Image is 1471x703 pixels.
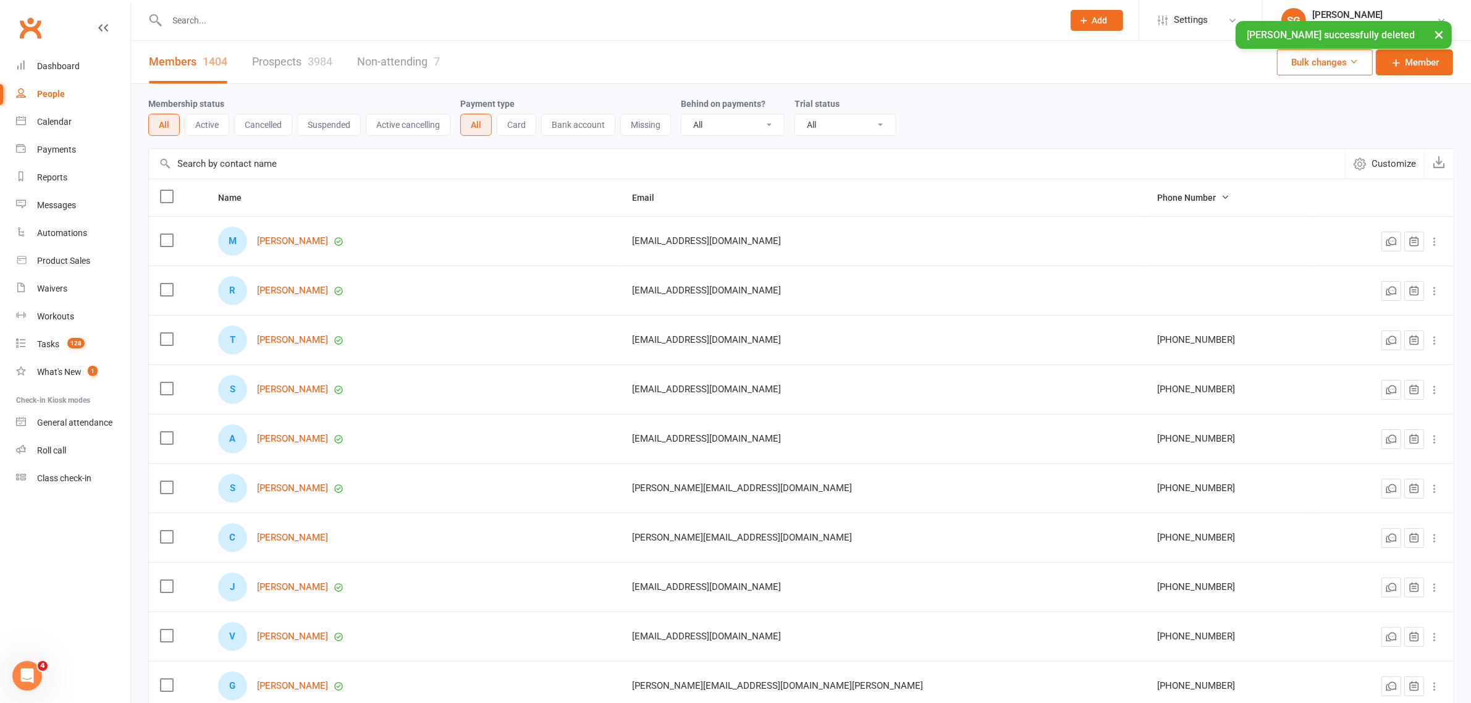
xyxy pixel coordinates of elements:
[1405,55,1439,70] span: Member
[1158,335,1304,345] div: [PHONE_NUMBER]
[257,236,328,246] a: [PERSON_NAME]
[163,12,1055,29] input: Search...
[434,55,440,68] div: 7
[460,114,492,136] button: All
[633,328,782,351] span: [EMAIL_ADDRESS][DOMAIN_NAME]
[218,227,247,256] div: M
[1428,21,1450,48] button: ×
[1236,21,1452,49] div: [PERSON_NAME] successfully deleted
[541,114,615,136] button: Bank account
[257,335,328,345] a: [PERSON_NAME]
[1345,149,1424,179] button: Customize
[1071,10,1123,31] button: Add
[218,375,247,404] div: S
[37,339,59,349] div: Tasks
[16,358,130,386] a: What's New1
[218,622,247,651] div: V
[37,228,87,238] div: Automations
[1312,9,1436,20] div: [PERSON_NAME]
[257,631,328,642] a: [PERSON_NAME]
[37,473,91,483] div: Class check-in
[16,465,130,492] a: Class kiosk mode
[357,41,440,83] a: Non-attending7
[37,311,74,321] div: Workouts
[257,681,328,691] a: [PERSON_NAME]
[297,114,361,136] button: Suspended
[37,117,72,127] div: Calendar
[218,326,247,355] div: T
[257,533,328,543] a: [PERSON_NAME]
[1158,384,1304,395] div: [PHONE_NUMBER]
[37,172,67,182] div: Reports
[16,192,130,219] a: Messages
[218,474,247,503] div: S
[633,279,782,302] span: [EMAIL_ADDRESS][DOMAIN_NAME]
[16,247,130,275] a: Product Sales
[38,661,48,671] span: 4
[795,99,840,109] label: Trial status
[257,285,328,296] a: [PERSON_NAME]
[1092,15,1108,25] span: Add
[1158,681,1304,691] div: [PHONE_NUMBER]
[16,303,130,330] a: Workouts
[1277,49,1373,75] button: Bulk changes
[148,114,180,136] button: All
[218,276,247,305] div: R
[218,573,247,602] div: J
[148,99,224,109] label: Membership status
[633,229,782,253] span: [EMAIL_ADDRESS][DOMAIN_NAME]
[1158,193,1230,203] span: Phone Number
[497,114,536,136] button: Card
[16,437,130,465] a: Roll call
[1158,631,1304,642] div: [PHONE_NUMBER]
[16,330,130,358] a: Tasks 128
[37,284,67,293] div: Waivers
[16,275,130,303] a: Waivers
[366,114,450,136] button: Active cancelling
[1158,483,1304,494] div: [PHONE_NUMBER]
[633,377,782,401] span: [EMAIL_ADDRESS][DOMAIN_NAME]
[149,149,1345,179] input: Search by contact name
[149,41,227,83] a: Members1404
[218,424,247,453] div: A
[257,483,328,494] a: [PERSON_NAME]
[15,12,46,43] a: Clubworx
[1158,582,1304,592] div: [PHONE_NUMBER]
[1376,49,1453,75] a: Member
[252,41,332,83] a: Prospects3984
[37,89,65,99] div: People
[633,625,782,648] span: [EMAIL_ADDRESS][DOMAIN_NAME]
[16,219,130,247] a: Automations
[633,476,853,500] span: [PERSON_NAME][EMAIL_ADDRESS][DOMAIN_NAME]
[1174,6,1208,34] span: Settings
[88,366,98,376] span: 1
[460,99,515,109] label: Payment type
[37,145,76,154] div: Payments
[16,53,130,80] a: Dashboard
[185,114,229,136] button: Active
[16,409,130,437] a: General attendance kiosk mode
[633,674,924,697] span: [PERSON_NAME][EMAIL_ADDRESS][DOMAIN_NAME][PERSON_NAME]
[37,256,90,266] div: Product Sales
[16,108,130,136] a: Calendar
[37,445,66,455] div: Roll call
[67,338,85,348] span: 128
[218,523,247,552] div: C
[620,114,671,136] button: Missing
[633,190,668,205] button: Email
[633,575,782,599] span: [EMAIL_ADDRESS][DOMAIN_NAME]
[257,384,328,395] a: [PERSON_NAME]
[257,434,328,444] a: [PERSON_NAME]
[257,582,328,592] a: [PERSON_NAME]
[37,418,112,427] div: General attendance
[1372,156,1416,171] span: Customize
[37,61,80,71] div: Dashboard
[16,136,130,164] a: Payments
[308,55,332,68] div: 3984
[12,661,42,691] iframe: Intercom live chat
[203,55,227,68] div: 1404
[1158,434,1304,444] div: [PHONE_NUMBER]
[1158,533,1304,543] div: [PHONE_NUMBER]
[633,427,782,450] span: [EMAIL_ADDRESS][DOMAIN_NAME]
[218,671,247,701] div: G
